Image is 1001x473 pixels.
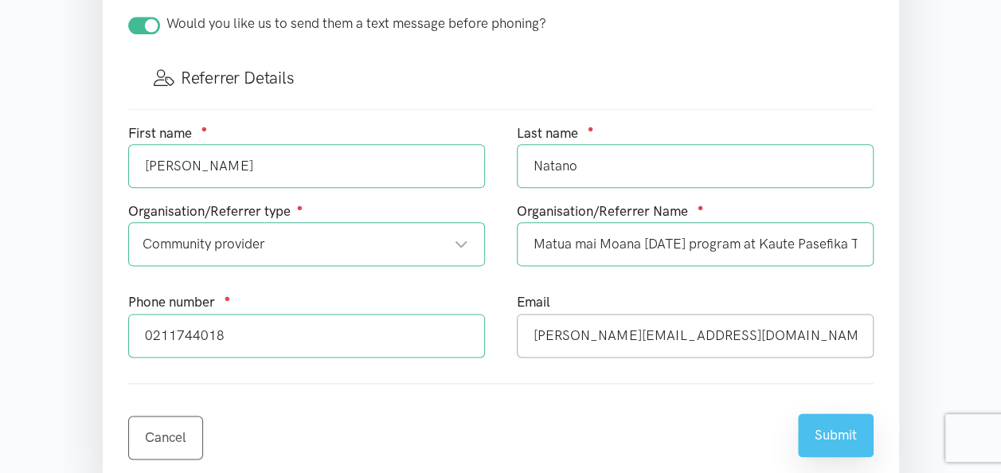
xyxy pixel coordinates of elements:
[201,123,208,135] sup: ●
[166,15,546,31] span: Would you like us to send them a text message before phoning?
[225,292,231,304] sup: ●
[143,233,468,255] div: Community provider
[128,201,485,222] div: Organisation/Referrer type
[517,123,578,144] label: Last name
[798,413,874,457] button: Submit
[517,201,688,222] label: Organisation/Referrer Name
[517,291,550,313] label: Email
[698,201,704,213] sup: ●
[128,291,215,313] label: Phone number
[588,123,594,135] sup: ●
[128,416,203,459] a: Cancel
[154,66,848,89] h3: Referrer Details
[128,123,192,144] label: First name
[297,201,303,213] sup: ●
